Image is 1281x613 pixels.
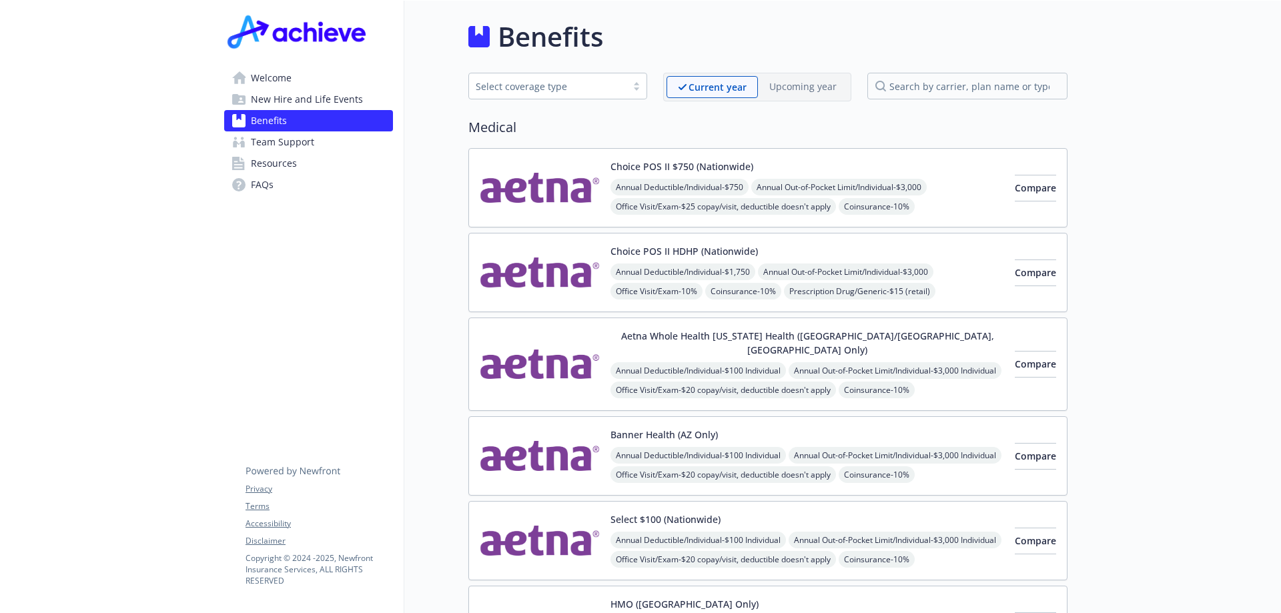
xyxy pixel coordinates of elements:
span: Coinsurance - 10% [839,198,915,215]
a: FAQs [224,174,393,195]
span: Annual Out-of-Pocket Limit/Individual - $3,000 Individual [789,362,1001,379]
button: Compare [1015,175,1056,201]
a: Privacy [246,483,392,495]
span: Annual Out-of-Pocket Limit/Individual - $3,000 [758,263,933,280]
img: Aetna Inc carrier logo [480,159,600,216]
span: Compare [1015,358,1056,370]
img: Aetna Inc carrier logo [480,428,600,484]
span: Annual Out-of-Pocket Limit/Individual - $3,000 [751,179,927,195]
span: Prescription Drug/Generic - $15 (retail) [784,283,935,299]
span: Team Support [251,131,314,153]
span: Office Visit/Exam - $20 copay/visit, deductible doesn't apply [610,466,836,483]
a: Disclaimer [246,535,392,547]
span: Compare [1015,534,1056,547]
span: Coinsurance - 10% [839,466,915,483]
span: FAQs [251,174,274,195]
span: Compare [1015,266,1056,279]
span: Welcome [251,67,292,89]
div: Select coverage type [476,79,620,93]
img: Aetna Inc carrier logo [480,329,600,400]
p: Copyright © 2024 - 2025 , Newfront Insurance Services, ALL RIGHTS RESERVED [246,552,392,586]
span: Office Visit/Exam - $20 copay/visit, deductible doesn't apply [610,382,836,398]
a: Welcome [224,67,393,89]
button: Compare [1015,443,1056,470]
span: Annual Deductible/Individual - $100 Individual [610,532,786,548]
p: Current year [689,80,747,94]
a: Terms [246,500,392,512]
span: Annual Deductible/Individual - $100 Individual [610,362,786,379]
span: Benefits [251,110,287,131]
span: Office Visit/Exam - 10% [610,283,703,299]
span: Annual Deductible/Individual - $1,750 [610,263,755,280]
button: Compare [1015,528,1056,554]
span: Coinsurance - 10% [839,551,915,568]
span: Resources [251,153,297,174]
span: Coinsurance - 10% [839,382,915,398]
span: Office Visit/Exam - $20 copay/visit, deductible doesn't apply [610,551,836,568]
span: New Hire and Life Events [251,89,363,110]
span: Compare [1015,450,1056,462]
a: Resources [224,153,393,174]
h1: Benefits [498,17,603,57]
h2: Medical [468,117,1067,137]
input: search by carrier, plan name or type [867,73,1067,99]
button: Compare [1015,351,1056,378]
button: Choice POS II $750 (Nationwide) [610,159,753,173]
a: Accessibility [246,518,392,530]
button: Aetna Whole Health [US_STATE] Health ([GEOGRAPHIC_DATA]/[GEOGRAPHIC_DATA], [GEOGRAPHIC_DATA] Only) [610,329,1004,357]
a: Benefits [224,110,393,131]
span: Compare [1015,181,1056,194]
button: Banner Health (AZ Only) [610,428,718,442]
span: Annual Out-of-Pocket Limit/Individual - $3,000 Individual [789,532,1001,548]
a: Team Support [224,131,393,153]
button: Compare [1015,259,1056,286]
button: HMO ([GEOGRAPHIC_DATA] Only) [610,597,759,611]
span: Annual Deductible/Individual - $100 Individual [610,447,786,464]
span: Coinsurance - 10% [705,283,781,299]
a: New Hire and Life Events [224,89,393,110]
button: Choice POS II HDHP (Nationwide) [610,244,758,258]
span: Annual Out-of-Pocket Limit/Individual - $3,000 Individual [789,447,1001,464]
p: Upcoming year [769,79,837,93]
img: Aetna Inc carrier logo [480,512,600,569]
button: Select $100 (Nationwide) [610,512,721,526]
span: Office Visit/Exam - $25 copay/visit, deductible doesn't apply [610,198,836,215]
img: Aetna Inc carrier logo [480,244,600,301]
span: Upcoming year [758,76,848,98]
span: Annual Deductible/Individual - $750 [610,179,749,195]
